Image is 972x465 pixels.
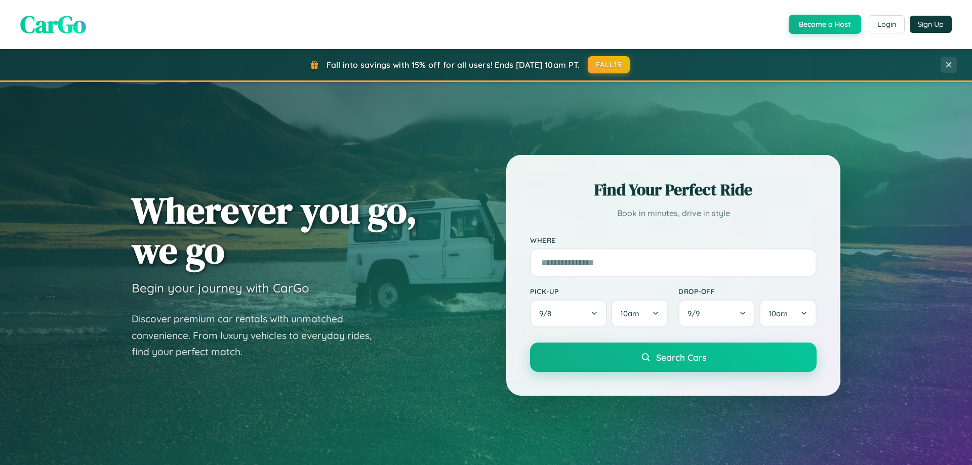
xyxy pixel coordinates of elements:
[132,280,309,295] h3: Begin your journey with CarGo
[327,60,580,70] span: Fall into savings with 15% off for all users! Ends [DATE] 10am PT.
[530,179,817,201] h2: Find Your Perfect Ride
[132,311,385,360] p: Discover premium car rentals with unmatched convenience. From luxury vehicles to everyday rides, ...
[768,309,788,318] span: 10am
[687,309,705,318] span: 9 / 9
[132,190,417,270] h1: Wherever you go, we go
[869,15,905,33] button: Login
[530,343,817,372] button: Search Cars
[530,206,817,221] p: Book in minutes, drive in style
[759,300,817,327] button: 10am
[678,287,817,295] label: Drop-off
[678,300,755,327] button: 9/9
[656,352,706,363] span: Search Cars
[620,309,639,318] span: 10am
[539,309,556,318] span: 9 / 8
[530,287,668,295] label: Pick-up
[20,8,86,41] span: CarGo
[530,300,607,327] button: 9/8
[588,56,630,73] button: FALL15
[611,300,668,327] button: 10am
[530,236,817,244] label: Where
[910,16,952,33] button: Sign Up
[789,15,861,34] button: Become a Host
